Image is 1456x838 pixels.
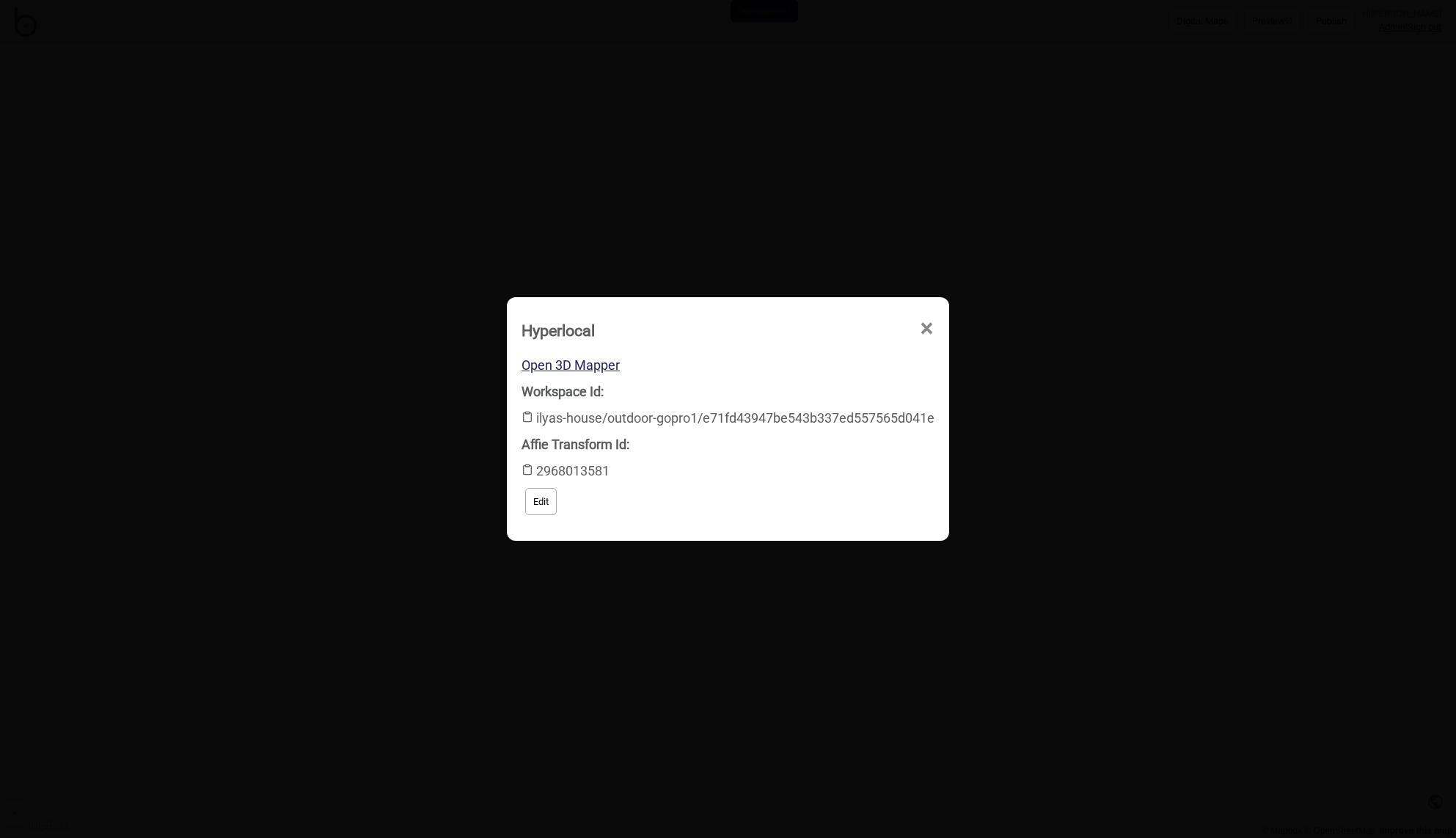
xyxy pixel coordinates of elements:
[522,431,934,484] div: 2968013581
[522,357,620,373] a: Open 3D Mapper
[525,488,557,515] button: Edit
[919,305,934,353] span: ×
[522,437,629,452] strong: Affie Transform Id:
[522,379,934,431] div: ilyas-house/outdoor-gopro1/e71fd43947be543b337ed557565d041e
[522,384,604,399] strong: Workspace Id:
[522,315,595,346] div: Hyperlocal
